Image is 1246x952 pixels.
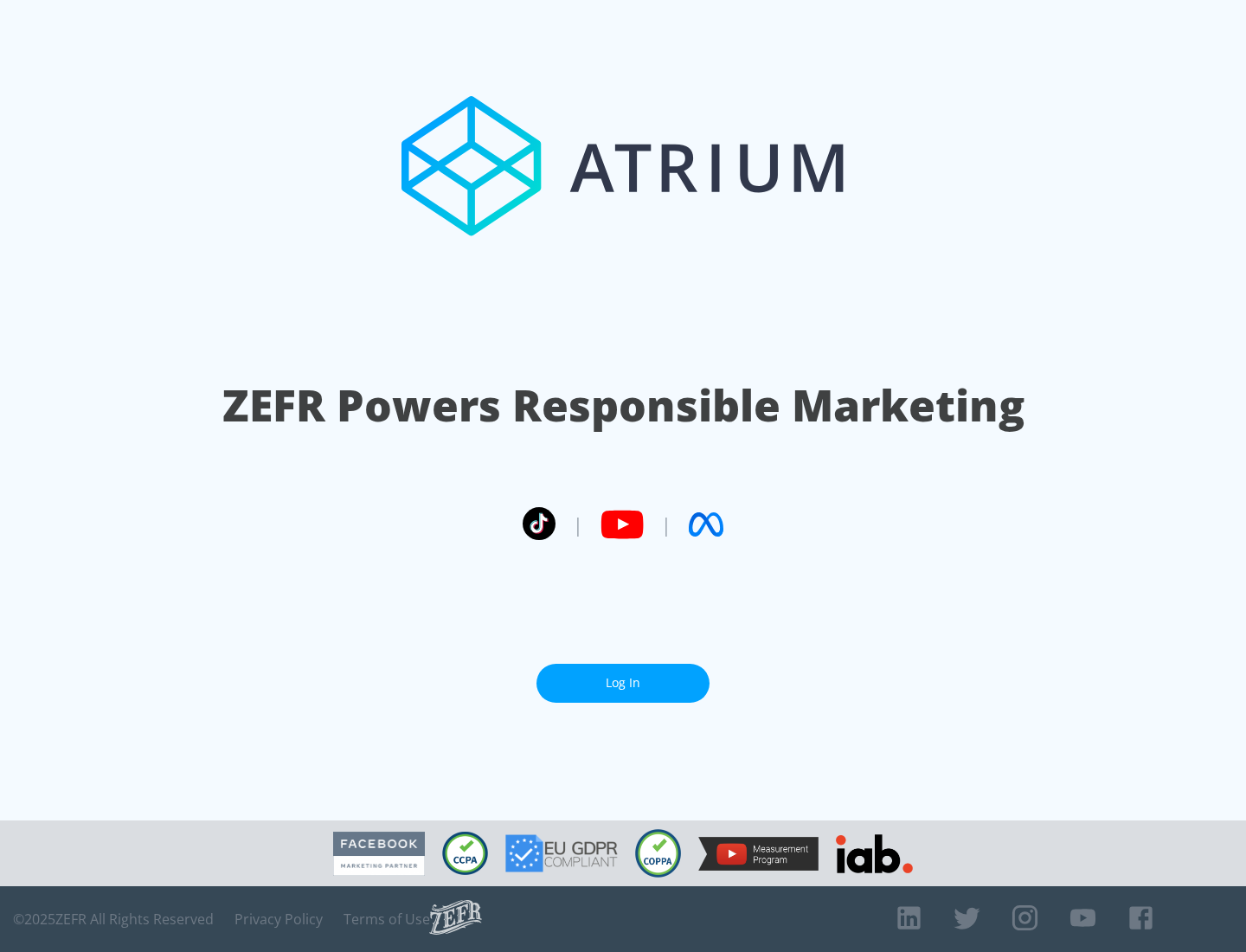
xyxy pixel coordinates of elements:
a: Terms of Use [344,910,430,928]
img: Facebook Marketing Partner [333,832,425,876]
a: Log In [536,664,710,703]
img: YouTube Measurement Program [698,837,819,871]
img: COPPA Compliant [635,829,681,878]
img: CCPA Compliant [442,832,488,875]
span: © 2025 ZEFR All Rights Reserved [13,910,214,928]
img: IAB [836,834,913,873]
span: | [661,511,671,537]
img: GDPR Compliant [505,834,618,872]
span: | [573,511,583,537]
h1: ZEFR Powers Responsible Marketing [222,376,1024,435]
a: Privacy Policy [234,910,323,928]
